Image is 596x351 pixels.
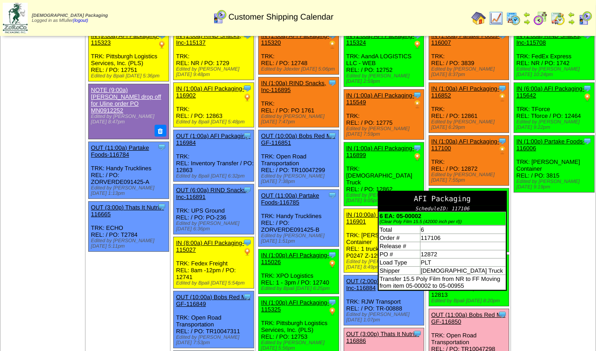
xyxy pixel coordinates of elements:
[261,299,329,313] a: IN (1:00p) AFI Packaging-115325
[91,73,169,79] div: Edited by Bpali [DATE] 5:36pm
[176,280,254,286] div: Edited by Bpali [DATE] 5:54pm
[489,11,503,25] img: line_graph.gif
[176,294,250,307] a: OUT (10:00a) Bobs Red Mill GF-116849
[346,259,424,270] div: Edited by [PERSON_NAME] [DATE] 8:49pm
[176,85,244,99] a: IN (1:00a) AFI Packaging-116902
[328,298,337,307] img: Tooltip
[328,78,337,87] img: Tooltip
[498,189,507,198] img: Tooltip
[379,258,420,266] td: Load Type
[261,192,319,206] a: OUT (11:00a) Partake Foods-116785
[243,247,252,256] img: PO
[379,192,506,206] div: AFI Packaging
[420,234,506,242] td: 117106
[498,310,507,319] img: Tooltip
[431,311,506,325] a: OUT (11:00a) Bobs Red Mill GF-116850
[583,93,592,102] img: PO
[413,153,422,162] img: PO
[379,225,420,234] td: Total
[344,142,424,206] div: TRK: [DEMOGRAPHIC_DATA] Truck REL: / PO: 12862
[578,11,592,25] img: calendarcustomer.gif
[176,173,254,179] div: Edited by Bpali [DATE] 6:32pm
[155,125,166,137] button: Delete Note
[89,142,169,198] div: TRK: Handy Trucklines REL: / PO: ZORVERDE091425-A
[379,242,420,250] td: Release #
[516,66,594,77] div: Edited by [PERSON_NAME] [DATE] 10:24pm
[583,137,592,146] img: Tooltip
[212,10,227,24] img: calendarcustomer.gif
[498,193,507,200] a: AFI Packaging ScheduleID: 117106 6 EA: 05-00002 (Clear Poly Film 15.5 (42000 inch per rl)) Total ...
[32,13,108,18] span: [DEMOGRAPHIC_DATA] Packaging
[174,184,254,234] div: TRK: UPS Ground REL: / PO: PO-236
[176,239,244,253] a: IN (8:00a) AFI Packaging-115027
[568,11,575,18] img: arrowleft.gif
[157,202,166,211] img: Tooltip
[344,30,424,87] div: TRK: AandA LOGISTICS LLC - WEB REL: / PO: 12752
[498,137,507,146] img: Tooltip
[32,13,108,23] span: Logged in as Mfuller
[523,18,531,25] img: arrowright.gif
[431,85,500,99] a: IN (1:00a) AFI Packaging-116852
[346,73,424,84] div: Edited by [PERSON_NAME] [DATE] 2:59pm
[157,142,166,152] img: Tooltip
[89,201,169,251] div: TRK: ECHO REL: / PO: T2784
[259,30,339,75] div: TRK: REL: / PO: 12748
[157,40,166,49] img: PO
[346,92,415,106] a: IN (1:00a) AFI Packaging-115549
[176,66,254,77] div: Edited by [PERSON_NAME] [DATE] 9:48pm
[261,340,339,351] div: Edited by [PERSON_NAME] [DATE] 5:56pm
[243,131,252,140] img: Tooltip
[380,219,505,224] div: (Clear Poly Film 15.5 (42000 inch per rl))
[259,130,339,187] div: TRK: Open Road Transportation REL: / PO: TR10047299
[516,179,594,190] div: Edited by [PERSON_NAME] [DATE] 9:19pm
[514,30,594,80] div: TRK: FedEx Express REL: NR / PO: 1742
[346,126,424,137] div: Edited by [PERSON_NAME] [DATE] 7:59pm
[176,132,250,146] a: OUT (1:00a) AFI Packaging-116984
[429,136,509,186] div: TRK: REL: / PO: 12872
[243,93,252,102] img: PO
[413,329,422,338] img: Tooltip
[228,12,333,22] span: Customer Shipping Calendar
[379,266,420,275] td: Shipper
[498,146,507,155] img: PO
[420,225,506,234] td: 6
[344,275,424,326] div: TRK: RJW Transport REL: / PO: TR-00888
[328,40,337,49] img: PO
[91,185,169,196] div: Edited by [PERSON_NAME] [DATE] 1:13pm
[346,278,418,291] a: OUT (2:00p) RIND Snacks, Inc-116884
[176,119,254,125] div: Edited by Bpali [DATE] 5:48pm
[174,30,254,80] div: TRK: REL: NR / PO: 1729
[516,138,585,152] a: IN (1:00p) Partake Foods-116006
[431,138,500,152] a: IN (1:00a) AFI Packaging-117100
[429,83,509,133] div: TRK: REL: / PO: 12861
[420,258,506,266] td: PLT
[344,209,424,273] div: TRK: [PERSON_NAME] Container REL: 1 truck 2 PO's / PO: 02-P0247 Z-12561
[91,114,165,125] div: Edited by [PERSON_NAME] [DATE] 8:47pm
[514,83,594,133] div: TRK: TForce REL: Tforce / PO: 12464
[413,143,422,153] img: Tooltip
[533,11,548,25] img: calendarblend.gif
[346,331,420,344] a: OUT (3:00p) Thats It Nutriti-116886
[379,275,506,290] td: Transfer 15.5 Poly Film from NR to FF Moving from item 05-00002 to 05-00955
[431,298,509,304] div: Edited by Bpali [DATE] 8:20pm
[261,114,339,125] div: Edited by [PERSON_NAME] [DATE] 7:47pm
[328,307,337,316] img: PO
[174,83,254,127] div: TRK: REL: / PO: 12863
[379,206,506,212] div: ScheduleID: 117106
[429,188,509,252] div: TRK: [DEMOGRAPHIC_DATA] Truck REL: / PO: 12872
[243,185,252,194] img: Tooltip
[471,11,486,25] img: home.gif
[346,145,415,158] a: IN (1:00a) AFI Packaging-116899
[176,221,254,232] div: Edited by [PERSON_NAME] [DATE] 6:36pm
[261,66,339,72] div: Edited by Jdexter [DATE] 5:06pm
[328,191,337,200] img: Tooltip
[174,237,254,289] div: TRK: Fedex Freight REL: 8am -12pm / PO: 12741
[551,11,565,25] img: calendarinout.gif
[506,11,521,25] img: calendarprod.gif
[523,11,531,18] img: arrowleft.gif
[413,40,422,49] img: PO
[89,30,169,81] div: TRK: Pittsburgh Logistics Services, Inc. (PLS) REL: / PO: 12751
[568,18,575,25] img: arrowright.gif
[174,130,254,182] div: TRK: REL: Inventory Transfer / PO: 12863
[243,292,252,301] img: Tooltip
